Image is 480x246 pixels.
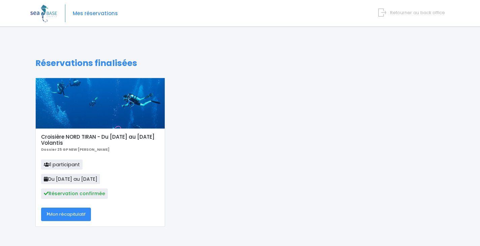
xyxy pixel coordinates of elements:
span: Retourner au back office [390,9,445,16]
h1: Réservations finalisées [35,58,445,68]
span: Du [DATE] au [DATE] [41,174,100,184]
a: Mon récapitulatif [41,208,91,221]
h5: Croisière NORD TIRAN - Du [DATE] au [DATE] Volantis [41,134,159,146]
b: Dossier 25 GP NEW [PERSON_NAME] [41,147,109,152]
span: 1 participant [41,160,83,170]
a: Retourner au back office [381,9,445,16]
span: Réservation confirmée [41,188,108,199]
